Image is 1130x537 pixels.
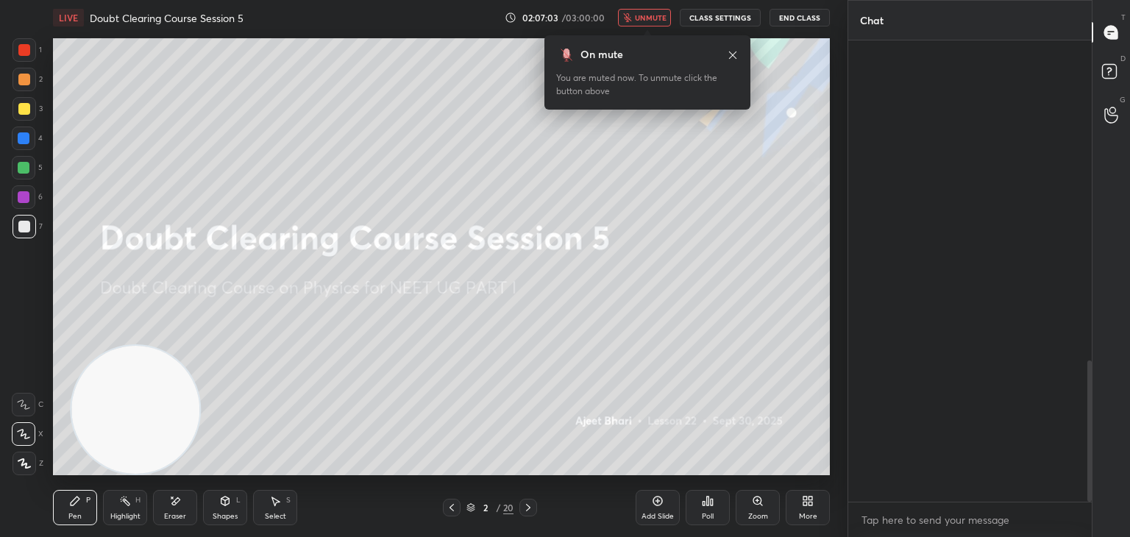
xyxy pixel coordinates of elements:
[642,513,674,520] div: Add Slide
[13,452,43,475] div: Z
[1120,53,1126,64] p: D
[13,215,43,238] div: 7
[265,513,286,520] div: Select
[748,513,768,520] div: Zoom
[1121,12,1126,23] p: T
[12,127,43,150] div: 4
[68,513,82,520] div: Pen
[618,9,671,26] button: unmute
[53,9,84,26] div: LIVE
[12,422,43,446] div: X
[110,513,141,520] div: Highlight
[496,503,500,512] div: /
[13,68,43,91] div: 2
[635,13,667,23] span: unmute
[1120,94,1126,105] p: G
[236,497,241,504] div: L
[680,9,761,26] button: CLASS SETTINGS
[848,1,895,40] p: Chat
[848,40,1092,502] div: grid
[12,393,43,416] div: C
[478,503,493,512] div: 2
[580,47,623,63] div: On mute
[702,513,714,520] div: Poll
[503,501,514,514] div: 20
[13,97,43,121] div: 3
[86,497,90,504] div: P
[90,11,244,25] h4: Doubt Clearing Course Session 5
[799,513,817,520] div: More
[164,513,186,520] div: Eraser
[286,497,291,504] div: S
[556,71,739,98] div: You are muted now. To unmute click the button above
[213,513,238,520] div: Shapes
[770,9,830,26] button: End Class
[13,38,42,62] div: 1
[12,156,43,179] div: 5
[12,185,43,209] div: 6
[135,497,141,504] div: H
